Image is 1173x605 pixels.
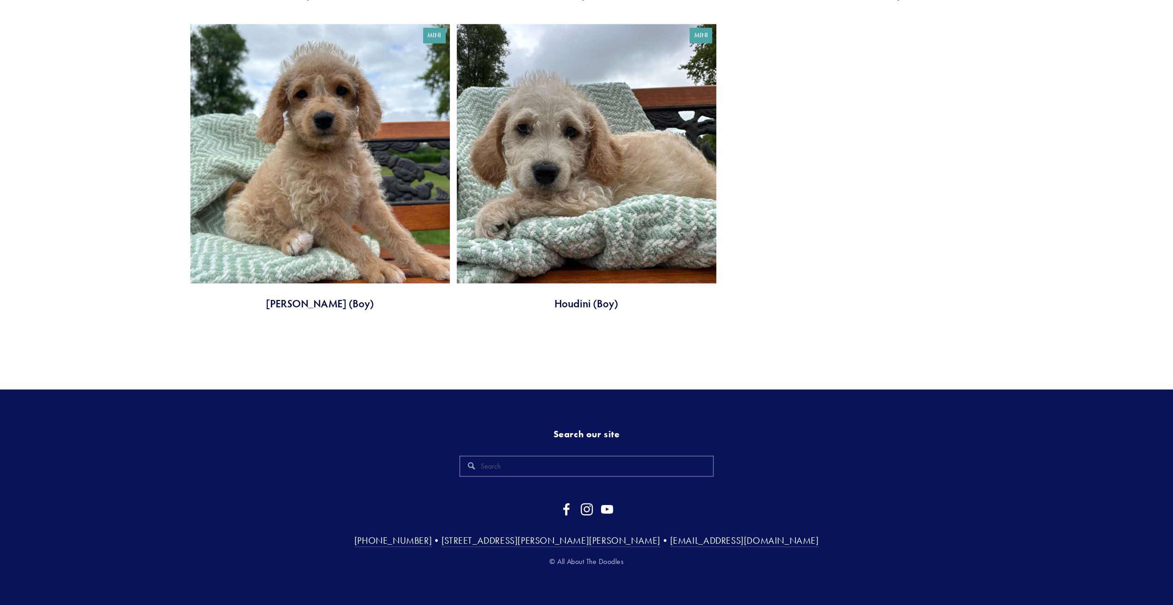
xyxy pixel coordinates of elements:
a: [EMAIL_ADDRESS][DOMAIN_NAME] [670,535,819,547]
a: Instagram [580,503,593,516]
a: Facebook [560,503,573,516]
strong: Search our site [553,429,619,440]
p: © All About The Doodles [190,556,983,568]
a: [PHONE_NUMBER] [354,535,432,547]
h3: • • [190,535,983,546]
input: Search [460,456,713,476]
a: [STREET_ADDRESS][PERSON_NAME][PERSON_NAME] [442,535,660,547]
a: YouTube [601,503,613,516]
